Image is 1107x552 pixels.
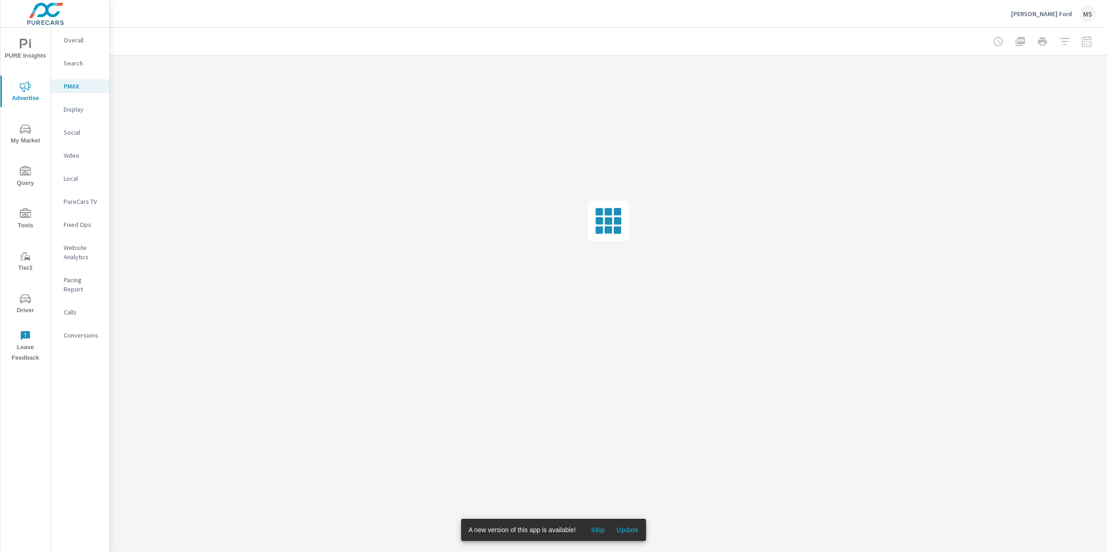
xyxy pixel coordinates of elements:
[3,293,48,316] span: Driver
[583,522,613,537] button: Skip
[3,208,48,231] span: Tools
[51,125,109,139] div: Social
[64,243,102,261] p: Website Analytics
[3,251,48,273] span: Tier2
[3,124,48,146] span: My Market
[51,241,109,264] div: Website Analytics
[64,197,102,206] p: PureCars TV
[64,59,102,68] p: Search
[64,174,102,183] p: Local
[51,328,109,342] div: Conversions
[51,218,109,231] div: Fixed Ops
[3,166,48,189] span: Query
[51,148,109,162] div: Video
[64,220,102,229] p: Fixed Ops
[1011,10,1072,18] p: [PERSON_NAME] Ford
[51,305,109,319] div: Calls
[64,82,102,91] p: PMAX
[3,330,48,363] span: Leave Feedback
[51,102,109,116] div: Display
[51,33,109,47] div: Overall
[587,526,609,534] span: Skip
[64,105,102,114] p: Display
[64,308,102,317] p: Calls
[3,39,48,61] span: PURE Insights
[51,273,109,296] div: Pacing Report
[64,331,102,340] p: Conversions
[64,128,102,137] p: Social
[3,81,48,104] span: Advertise
[64,151,102,160] p: Video
[1079,6,1096,22] div: MS
[613,522,642,537] button: Update
[64,36,102,45] p: Overall
[51,79,109,93] div: PMAX
[616,526,638,534] span: Update
[0,28,50,367] div: nav menu
[51,195,109,208] div: PureCars TV
[51,172,109,185] div: Local
[469,526,576,534] span: A new version of this app is available!
[51,56,109,70] div: Search
[64,275,102,294] p: Pacing Report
